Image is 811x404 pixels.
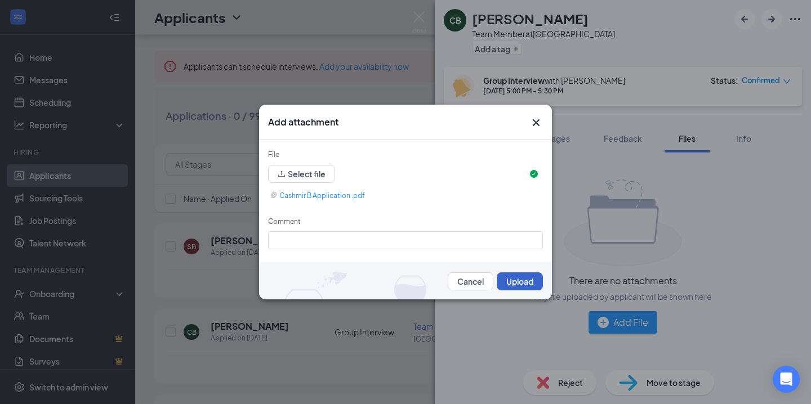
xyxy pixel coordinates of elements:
[268,217,301,226] label: Comment
[268,171,335,179] span: upload Select file
[529,116,543,129] svg: Cross
[268,231,543,249] input: Comment
[448,272,493,290] button: Cancel
[497,272,543,290] button: Upload
[773,366,800,393] div: Open Intercom Messenger
[268,116,338,128] h3: Add attachment
[278,170,286,178] span: upload
[268,165,335,183] button: upload Select file
[268,150,279,159] label: File
[270,189,536,203] a: Cashmir B Application .pdf
[529,116,543,129] button: Close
